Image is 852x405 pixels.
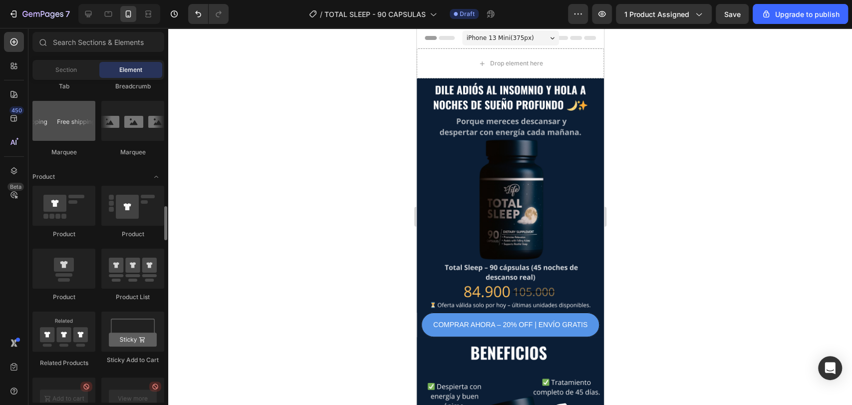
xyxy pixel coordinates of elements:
[761,9,840,19] div: Upgrade to publish
[753,4,848,24] button: Upgrade to publish
[32,32,164,52] input: Search Sections & Elements
[7,183,24,191] div: Beta
[119,65,142,74] span: Element
[101,82,164,91] div: Breadcrumb
[101,293,164,302] div: Product List
[32,148,95,157] div: Marquee
[32,82,95,91] div: Tab
[188,4,229,24] div: Undo/Redo
[320,9,322,19] span: /
[101,148,164,157] div: Marquee
[818,356,842,380] div: Open Intercom Messenger
[65,8,70,20] p: 7
[55,65,77,74] span: Section
[9,106,24,114] div: 450
[32,172,55,181] span: Product
[101,230,164,239] div: Product
[4,4,74,24] button: 7
[616,4,712,24] button: 1 product assigned
[724,10,741,18] span: Save
[32,293,95,302] div: Product
[324,9,426,19] span: TOTAL SLEEP - 90 CAPSULAS
[101,356,164,365] div: Sticky Add to Cart
[32,230,95,239] div: Product
[624,9,689,19] span: 1 product assigned
[417,28,604,405] iframe: Design area
[148,169,164,185] span: Toggle open
[32,359,95,368] div: Related Products
[460,9,475,18] span: Draft
[716,4,749,24] button: Save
